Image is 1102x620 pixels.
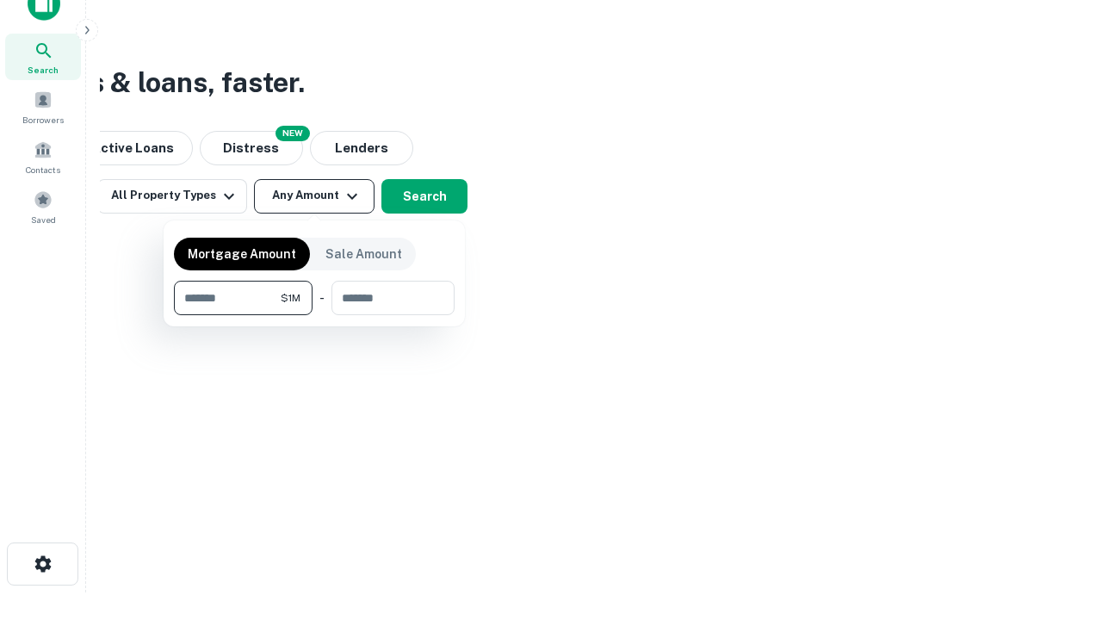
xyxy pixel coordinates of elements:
[188,245,296,263] p: Mortgage Amount
[1016,482,1102,565] iframe: Chat Widget
[319,281,325,315] div: -
[281,290,300,306] span: $1M
[325,245,402,263] p: Sale Amount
